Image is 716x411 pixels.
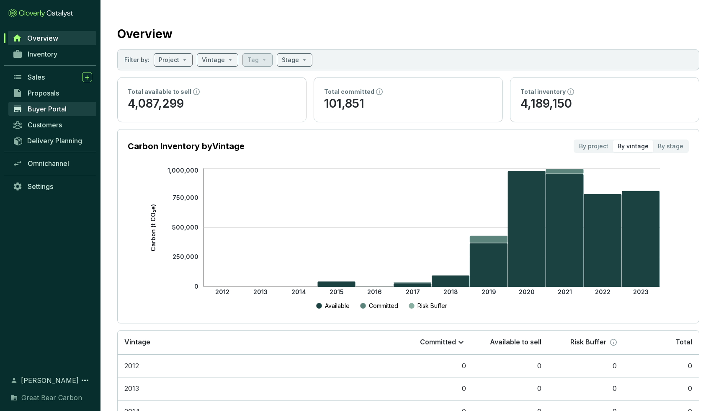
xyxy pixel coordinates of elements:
p: Carbon Inventory by Vintage [128,140,245,152]
a: Proposals [8,86,96,100]
a: Omnichannel [8,156,96,171]
th: Total [623,331,699,354]
tspan: 2019 [482,288,496,295]
span: Proposals [28,89,59,97]
tspan: 2023 [633,288,649,295]
a: Settings [8,179,96,194]
p: Risk Buffer [570,338,607,347]
p: 4,087,299 [128,96,296,112]
span: Buyer Portal [28,105,67,113]
a: Customers [8,118,96,132]
tspan: 2013 [253,288,268,295]
th: Available to sell [473,331,548,354]
tspan: 2020 [519,288,535,295]
a: Buyer Portal [8,102,96,116]
p: Filter by: [124,56,149,64]
tspan: 2017 [406,288,420,295]
div: By project [574,140,613,152]
p: Committed [420,338,456,347]
tspan: 2015 [330,288,344,295]
a: Inventory [8,47,96,61]
p: Available [325,302,350,310]
tspan: 500,000 [172,224,198,231]
tspan: 2014 [291,288,306,295]
h2: Overview [117,25,173,43]
th: Vintage [118,331,397,354]
tspan: 750,000 [173,194,198,201]
span: Overview [27,34,58,42]
span: Great Bear Carbon [21,393,82,403]
span: Delivery Planning [27,137,82,145]
p: Total inventory [520,88,566,96]
span: Customers [28,121,62,129]
tspan: 2018 [443,288,458,295]
tspan: 2012 [215,288,229,295]
a: Overview [8,31,96,45]
p: Committed [369,302,398,310]
p: 101,851 [324,96,492,112]
p: Tag [247,56,259,64]
span: Sales [28,73,45,81]
span: Inventory [28,50,57,58]
tspan: 250,000 [173,253,198,260]
div: segmented control [574,140,689,153]
tspan: 0 [194,283,198,290]
p: Total committed [324,88,374,96]
tspan: 2022 [595,288,610,295]
span: Settings [28,182,53,191]
p: Total available to sell [128,88,191,96]
tspan: Carbon (t CO₂e) [149,204,157,251]
div: By vintage [613,140,653,152]
tspan: 2021 [558,288,572,295]
a: Sales [8,70,96,84]
p: Risk Buffer [417,302,447,310]
span: [PERSON_NAME] [21,375,79,385]
span: Omnichannel [28,159,69,168]
a: Delivery Planning [8,134,96,147]
div: By stage [653,140,688,152]
tspan: 2016 [367,288,382,295]
p: 4,189,150 [520,96,689,112]
tspan: 1,000,000 [167,167,198,174]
